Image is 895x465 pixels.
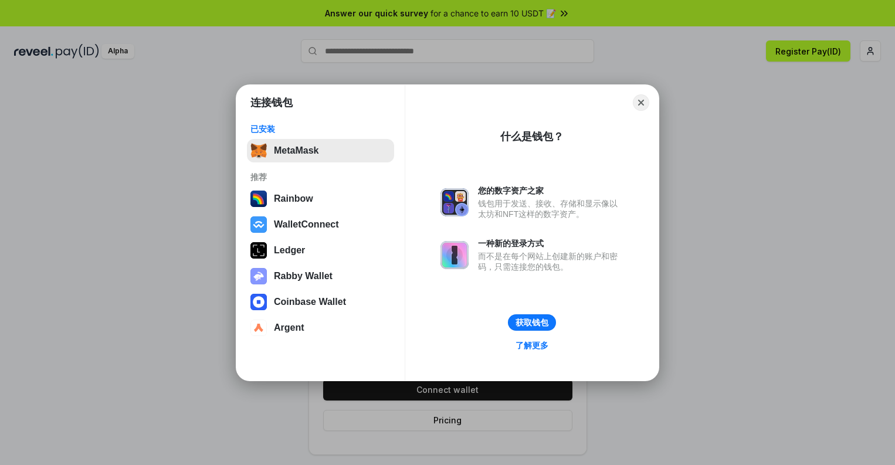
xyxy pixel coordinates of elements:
div: 推荐 [250,172,391,182]
button: Ledger [247,239,394,262]
img: svg+xml,%3Csvg%20xmlns%3D%22http%3A%2F%2Fwww.w3.org%2F2000%2Fsvg%22%20fill%3D%22none%22%20viewBox... [440,188,469,216]
div: 钱包用于发送、接收、存储和显示像以太坊和NFT这样的数字资产。 [478,198,623,219]
button: WalletConnect [247,213,394,236]
img: svg+xml,%3Csvg%20xmlns%3D%22http%3A%2F%2Fwww.w3.org%2F2000%2Fsvg%22%20fill%3D%22none%22%20viewBox... [440,241,469,269]
img: svg+xml,%3Csvg%20width%3D%2228%22%20height%3D%2228%22%20viewBox%3D%220%200%2028%2028%22%20fill%3D... [250,320,267,336]
img: svg+xml,%3Csvg%20xmlns%3D%22http%3A%2F%2Fwww.w3.org%2F2000%2Fsvg%22%20fill%3D%22none%22%20viewBox... [250,268,267,284]
button: Argent [247,316,394,340]
div: 而不是在每个网站上创建新的账户和密码，只需连接您的钱包。 [478,251,623,272]
img: svg+xml,%3Csvg%20width%3D%2228%22%20height%3D%2228%22%20viewBox%3D%220%200%2028%2028%22%20fill%3D... [250,294,267,310]
button: Rainbow [247,187,394,211]
button: Rabby Wallet [247,264,394,288]
button: Coinbase Wallet [247,290,394,314]
img: svg+xml,%3Csvg%20xmlns%3D%22http%3A%2F%2Fwww.w3.org%2F2000%2Fsvg%22%20width%3D%2228%22%20height%3... [250,242,267,259]
div: 一种新的登录方式 [478,238,623,249]
a: 了解更多 [508,338,555,353]
button: 获取钱包 [508,314,556,331]
img: svg+xml,%3Csvg%20fill%3D%22none%22%20height%3D%2233%22%20viewBox%3D%220%200%2035%2033%22%20width%... [250,142,267,159]
div: 已安装 [250,124,391,134]
button: MetaMask [247,139,394,162]
div: 了解更多 [516,340,548,351]
div: 您的数字资产之家 [478,185,623,196]
div: WalletConnect [274,219,339,230]
div: Argent [274,323,304,333]
img: svg+xml,%3Csvg%20width%3D%22120%22%20height%3D%22120%22%20viewBox%3D%220%200%20120%20120%22%20fil... [250,191,267,207]
div: MetaMask [274,145,318,156]
div: Coinbase Wallet [274,297,346,307]
div: Ledger [274,245,305,256]
div: 获取钱包 [516,317,548,328]
button: Close [633,94,649,111]
img: svg+xml,%3Csvg%20width%3D%2228%22%20height%3D%2228%22%20viewBox%3D%220%200%2028%2028%22%20fill%3D... [250,216,267,233]
div: 什么是钱包？ [500,130,564,144]
div: Rabby Wallet [274,271,333,281]
div: Rainbow [274,194,313,204]
h1: 连接钱包 [250,96,293,110]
